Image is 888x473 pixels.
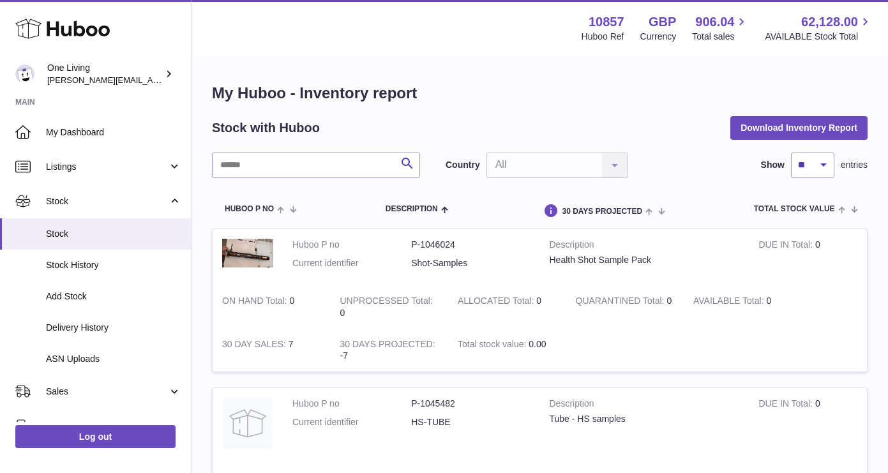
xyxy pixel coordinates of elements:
a: Log out [15,425,176,448]
dt: Current identifier [292,257,411,269]
td: 0 [331,285,449,329]
strong: DUE IN Total [759,398,815,412]
span: 906.04 [695,13,734,31]
dt: Huboo P no [292,239,411,251]
label: Show [761,159,785,171]
dd: Shot-Samples [411,257,530,269]
span: Stock [46,228,181,240]
td: 0 [684,285,802,329]
span: [PERSON_NAME][EMAIL_ADDRESS][DOMAIN_NAME] [47,75,256,85]
strong: 30 DAY SALES [222,339,289,352]
span: Stock History [46,259,181,271]
td: 0 [749,388,868,462]
td: 7 [213,329,331,372]
span: Stock [46,195,168,207]
h1: My Huboo - Inventory report [212,83,868,103]
span: 30 DAYS PROJECTED [562,207,642,216]
span: Orders [46,420,168,432]
label: Country [446,159,480,171]
span: Add Stock [46,290,181,303]
td: 0 [448,285,566,329]
span: 62,128.00 [801,13,858,31]
span: 0 [666,296,672,306]
span: Huboo P no [225,205,274,213]
span: My Dashboard [46,126,181,139]
img: product image [222,239,273,267]
dd: HS-TUBE [411,416,530,428]
strong: 30 DAYS PROJECTED [340,339,435,352]
strong: ALLOCATED Total [458,296,536,309]
strong: 10857 [589,13,624,31]
h2: Stock with Huboo [212,119,320,137]
strong: Description [550,239,740,254]
td: 0 [749,229,868,285]
strong: AVAILABLE Total [693,296,766,309]
td: -7 [331,329,449,372]
strong: Total stock value [458,339,529,352]
strong: QUARANTINED Total [576,296,667,309]
div: Currency [640,31,677,43]
img: product image [222,398,273,449]
a: 62,128.00 AVAILABLE Stock Total [765,13,873,43]
strong: ON HAND Total [222,296,290,309]
span: AVAILABLE Stock Total [765,31,873,43]
span: Sales [46,386,168,398]
strong: UNPROCESSED Total [340,296,433,309]
span: Total stock value [754,205,835,213]
span: Total sales [692,31,749,43]
strong: DUE IN Total [759,239,815,253]
strong: Description [550,398,740,413]
div: One Living [47,62,162,86]
span: ASN Uploads [46,353,181,365]
strong: GBP [649,13,676,31]
td: 0 [213,285,331,329]
div: Health Shot Sample Pack [550,254,740,266]
span: Listings [46,161,168,173]
img: Jessica@oneliving.com [15,64,34,84]
dd: P-1046024 [411,239,530,251]
dd: P-1045482 [411,398,530,410]
div: Tube - HS samples [550,413,740,425]
span: Delivery History [46,322,181,334]
span: 0.00 [529,339,546,349]
span: entries [841,159,868,171]
a: 906.04 Total sales [692,13,749,43]
dt: Current identifier [292,416,411,428]
div: Huboo Ref [582,31,624,43]
dt: Huboo P no [292,398,411,410]
span: Description [386,205,438,213]
button: Download Inventory Report [730,116,868,139]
